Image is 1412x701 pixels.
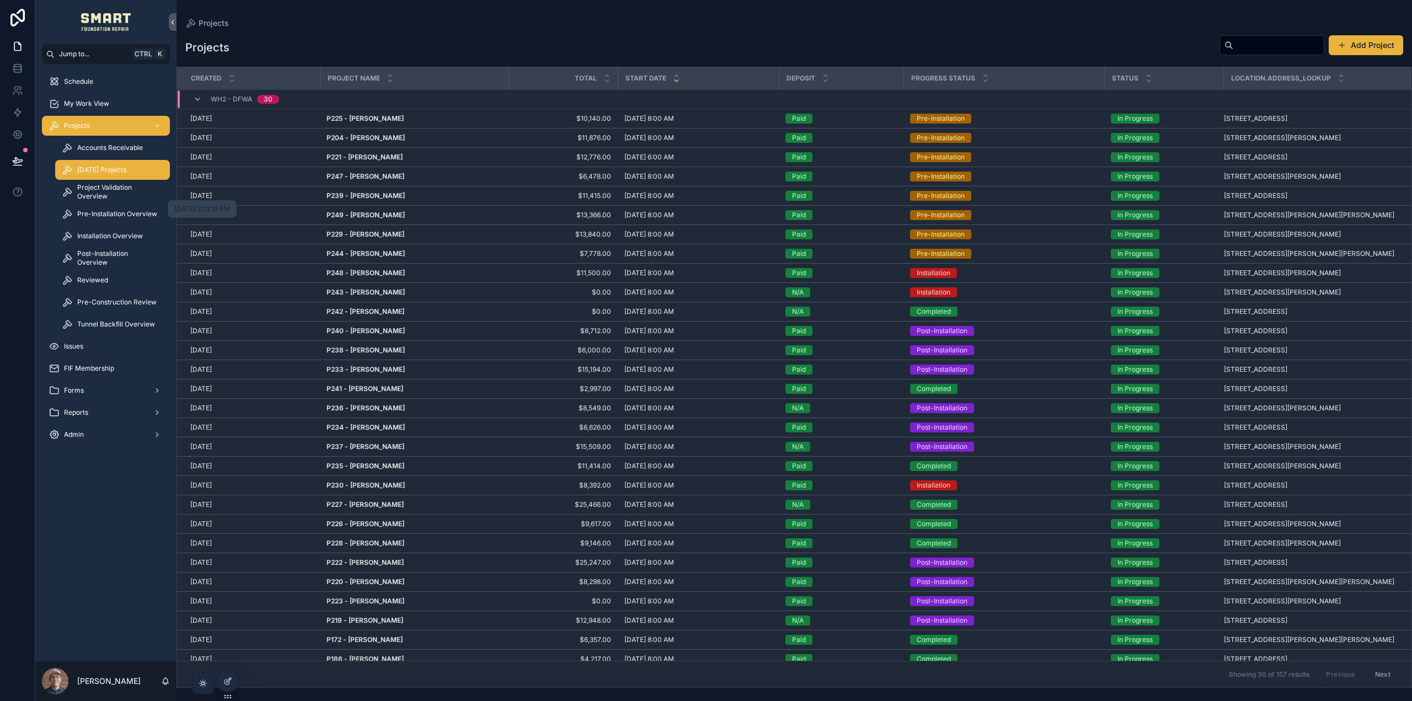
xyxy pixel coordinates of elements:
[785,114,897,124] a: Paid
[1224,133,1397,142] a: [STREET_ADDRESS][PERSON_NAME]
[792,152,806,162] div: Paid
[785,403,897,413] a: N/A
[1117,133,1153,143] div: In Progress
[624,172,772,181] a: [DATE] 8:00 AM
[1224,307,1397,316] a: [STREET_ADDRESS]
[64,99,109,108] span: My Work View
[1111,249,1217,259] a: In Progress
[515,288,611,297] a: $0.00
[55,248,170,268] a: Post-Installation Overview
[190,191,313,200] a: [DATE]
[515,404,611,413] a: $8,549.00
[327,230,502,239] a: P229 - [PERSON_NAME]
[190,346,212,355] p: [DATE]
[917,152,965,162] div: Pre-Installation
[624,133,772,142] a: [DATE] 8:00 AM
[1117,268,1153,278] div: In Progress
[624,133,674,142] span: [DATE] 8:00 AM
[515,346,611,355] a: $6,000.00
[1224,114,1397,123] a: [STREET_ADDRESS]
[1117,345,1153,355] div: In Progress
[624,114,772,123] a: [DATE] 8:00 AM
[35,64,176,459] div: scrollable content
[190,307,212,316] p: [DATE]
[190,365,313,374] a: [DATE]
[327,327,502,335] a: P240 - [PERSON_NAME]
[190,384,212,393] p: [DATE]
[1117,114,1153,124] div: In Progress
[910,365,1098,374] a: Post-Installation
[624,288,772,297] a: [DATE] 8:00 AM
[1224,172,1341,181] span: [STREET_ADDRESS][PERSON_NAME]
[785,229,897,239] a: Paid
[515,384,611,393] a: $2,997.00
[190,153,313,162] a: [DATE]
[515,153,611,162] a: $12,776.00
[199,18,229,29] span: Projects
[1111,268,1217,278] a: In Progress
[327,404,502,413] a: P236 - [PERSON_NAME]
[42,336,170,356] a: Issues
[190,133,212,142] p: [DATE]
[624,384,772,393] a: [DATE] 8:00 AM
[1111,133,1217,143] a: In Progress
[624,211,674,220] span: [DATE] 8:00 AM
[792,365,806,374] div: Paid
[42,94,170,114] a: My Work View
[190,288,212,297] p: [DATE]
[190,269,313,277] a: [DATE]
[917,114,965,124] div: Pre-Installation
[1224,133,1341,142] span: [STREET_ADDRESS][PERSON_NAME]
[792,133,806,143] div: Paid
[624,211,772,220] a: [DATE] 8:00 AM
[59,50,129,58] span: Jump to...
[190,365,212,374] p: [DATE]
[515,307,611,316] span: $0.00
[1224,346,1287,355] span: [STREET_ADDRESS]
[910,249,1098,259] a: Pre-Installation
[792,114,806,124] div: Paid
[515,230,611,239] a: $13,840.00
[917,229,965,239] div: Pre-Installation
[515,191,611,200] span: $11,415.00
[1117,403,1153,413] div: In Progress
[785,133,897,143] a: Paid
[1224,327,1287,335] span: [STREET_ADDRESS]
[133,49,153,60] span: Ctrl
[624,365,772,374] a: [DATE] 8:00 AM
[515,114,611,123] span: $10,140.00
[1117,307,1153,317] div: In Progress
[785,249,897,259] a: Paid
[917,287,950,297] div: Installation
[1117,229,1153,239] div: In Progress
[624,307,674,316] span: [DATE] 8:00 AM
[81,13,131,31] img: App logo
[55,182,170,202] a: Project Validation Overview
[327,346,405,354] strong: P238 - [PERSON_NAME]
[917,191,965,201] div: Pre-Installation
[327,172,502,181] a: P247 - [PERSON_NAME]
[1224,114,1287,123] span: [STREET_ADDRESS]
[1111,287,1217,297] a: In Progress
[910,326,1098,336] a: Post-Installation
[190,211,313,220] a: [DATE]
[190,230,212,239] p: [DATE]
[1111,210,1217,220] a: In Progress
[42,381,170,400] a: Forms
[917,365,967,374] div: Post-Installation
[1117,172,1153,181] div: In Progress
[515,269,611,277] span: $11,500.00
[185,18,229,29] a: Projects
[77,298,157,307] span: Pre-Construction Review
[77,183,159,201] span: Project Validation Overview
[910,384,1098,394] a: Completed
[190,384,313,393] a: [DATE]
[327,114,404,122] strong: P225 - [PERSON_NAME]
[792,229,806,239] div: Paid
[917,268,950,278] div: Installation
[77,276,108,285] span: Reviewed
[327,269,405,277] strong: P248 - [PERSON_NAME]
[1224,384,1287,393] span: [STREET_ADDRESS]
